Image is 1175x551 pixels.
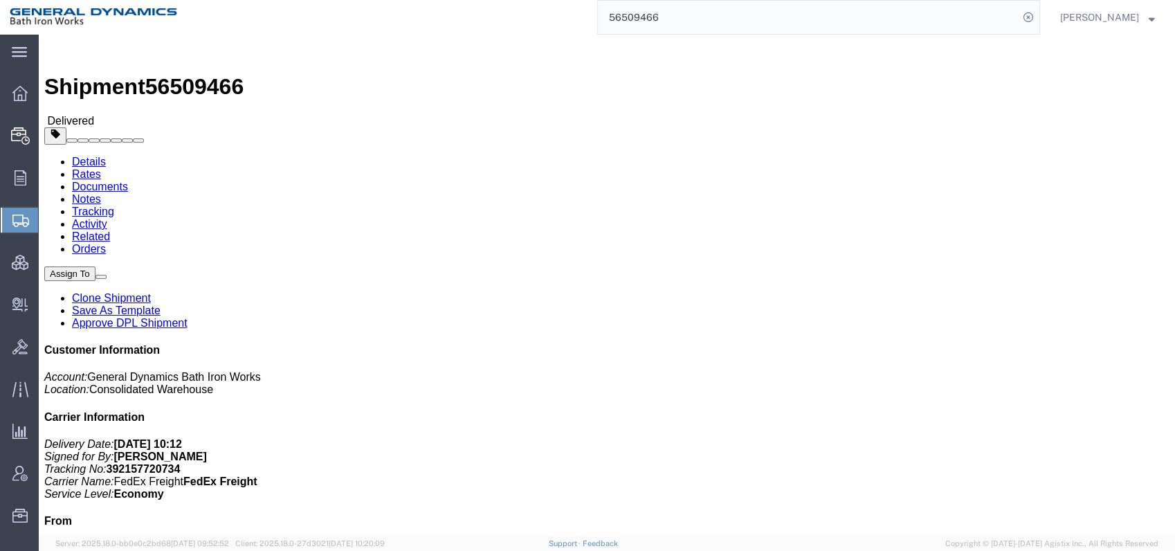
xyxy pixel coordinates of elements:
a: Feedback [583,539,618,548]
input: Search for shipment number, reference number [598,1,1019,34]
span: Server: 2025.18.0-bb0e0c2bd68 [55,539,229,548]
span: [DATE] 09:52:52 [171,539,229,548]
img: logo [10,7,181,28]
button: [PERSON_NAME] [1059,9,1156,26]
iframe: FS Legacy Container [39,35,1175,536]
span: Client: 2025.18.0-27d3021 [235,539,385,548]
span: Copyright © [DATE]-[DATE] Agistix Inc., All Rights Reserved [945,538,1158,550]
span: [DATE] 10:20:09 [329,539,385,548]
a: Support [548,539,583,548]
span: Ben Burden [1060,10,1139,25]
